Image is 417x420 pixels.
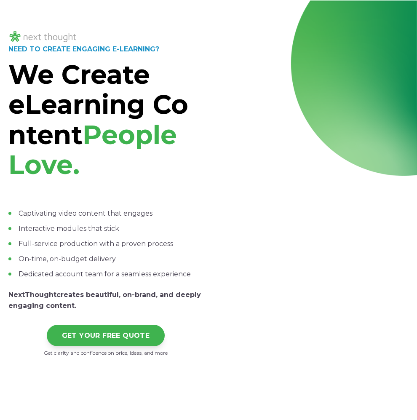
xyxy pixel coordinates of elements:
[8,291,56,299] strong: NextThought
[19,255,116,263] span: On-time, on-budget delivery
[8,30,78,44] img: NT_Logo_LightMode
[8,119,177,181] span: People Love.
[19,270,191,278] span: Dedicated account team for a seamless experience
[44,350,168,356] span: Get clarity and confidence on price, ideas, and more
[47,325,165,346] a: GET YOUR FREE QUOTE
[8,59,188,151] strong: We Create eLearning Content
[19,240,173,248] span: Full-service production with a proven process
[214,99,409,209] iframe: Next-Gen Learning Experiences
[8,291,201,310] span: creates beautiful, on-brand, and deeply engaging content.
[8,45,159,53] strong: NEED TO CREATE ENGAGING E-LEARNING?
[19,209,152,217] span: Captivating video content that engages
[19,225,119,233] span: Interactive modules that stick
